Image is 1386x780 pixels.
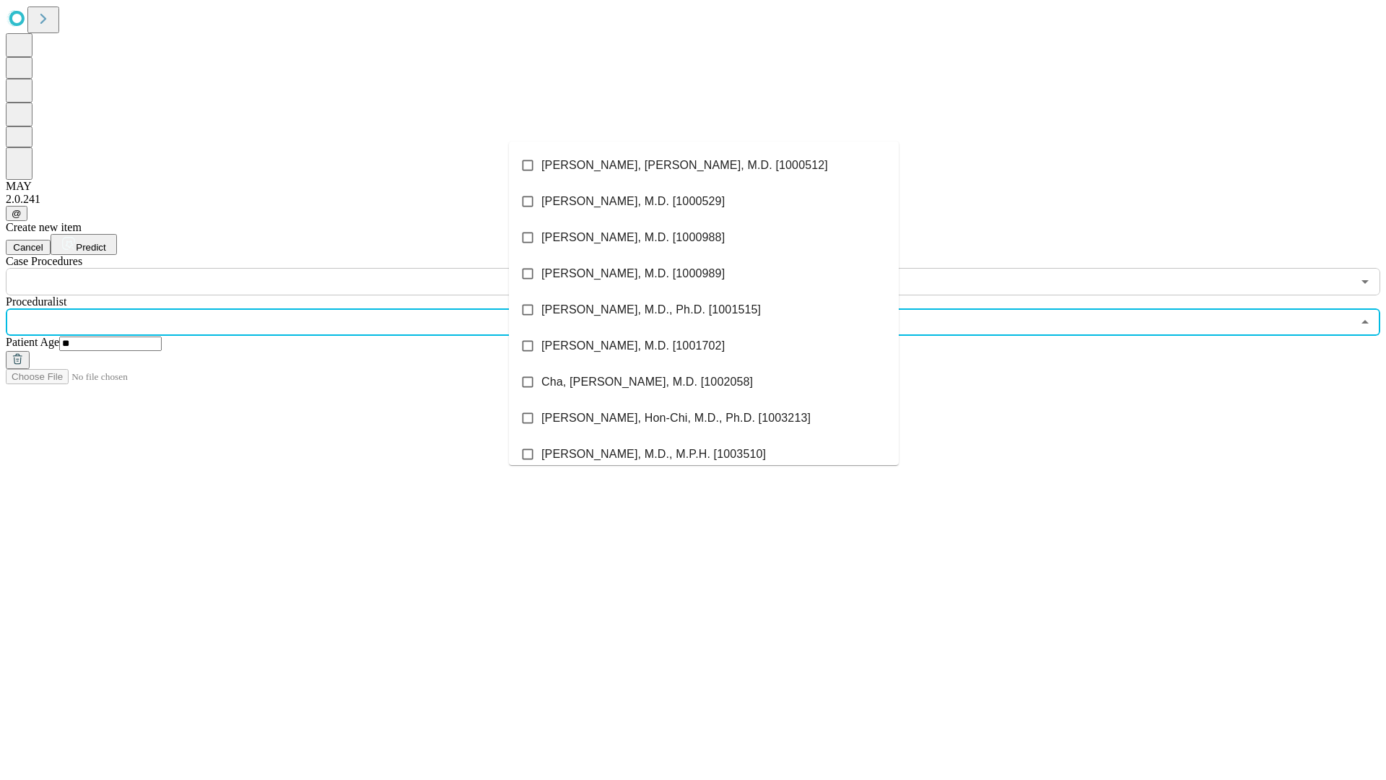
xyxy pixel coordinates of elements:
[6,221,82,233] span: Create new item
[541,373,753,391] span: Cha, [PERSON_NAME], M.D. [1002058]
[6,206,27,221] button: @
[76,242,105,253] span: Predict
[541,193,725,210] span: [PERSON_NAME], M.D. [1000529]
[1355,312,1375,332] button: Close
[541,157,828,174] span: [PERSON_NAME], [PERSON_NAME], M.D. [1000512]
[541,337,725,355] span: [PERSON_NAME], M.D. [1001702]
[6,295,66,308] span: Proceduralist
[12,208,22,219] span: @
[541,265,725,282] span: [PERSON_NAME], M.D. [1000989]
[6,180,1380,193] div: MAY
[541,229,725,246] span: [PERSON_NAME], M.D. [1000988]
[541,409,811,427] span: [PERSON_NAME], Hon-Chi, M.D., Ph.D. [1003213]
[6,240,51,255] button: Cancel
[6,336,59,348] span: Patient Age
[51,234,117,255] button: Predict
[13,242,43,253] span: Cancel
[6,255,82,267] span: Scheduled Procedure
[541,446,766,463] span: [PERSON_NAME], M.D., M.P.H. [1003510]
[541,301,761,318] span: [PERSON_NAME], M.D., Ph.D. [1001515]
[6,193,1380,206] div: 2.0.241
[1355,272,1375,292] button: Open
